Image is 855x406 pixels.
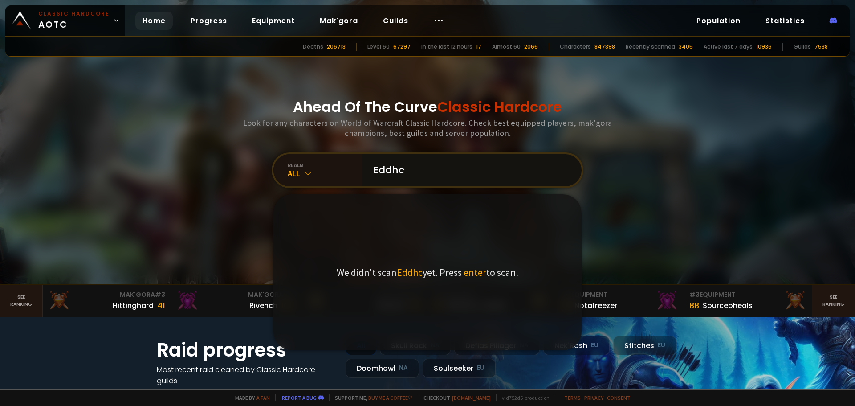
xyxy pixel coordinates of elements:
div: 10936 [756,43,772,51]
a: Report a bug [282,394,317,401]
div: Doomhowl [346,359,419,378]
a: a fan [256,394,270,401]
span: Classic Hardcore [437,97,562,117]
small: EU [477,364,484,373]
a: Classic HardcoreAOTC [5,5,125,36]
a: Equipment [245,12,302,30]
small: EU [591,341,598,350]
small: EU [658,341,665,350]
p: We didn't scan yet. Press to scan. [337,266,518,279]
div: Level 60 [367,43,390,51]
span: Eddhc [397,266,423,279]
div: 2066 [524,43,538,51]
div: Notafreezer [574,300,617,311]
div: Mak'Gora [48,290,165,299]
span: Support me, [329,394,412,401]
a: Mak'Gora#3Hittinghard41 [43,285,171,317]
div: 67297 [393,43,411,51]
span: v. d752d5 - production [496,394,550,401]
div: Guilds [794,43,811,51]
a: [DOMAIN_NAME] [452,394,491,401]
span: Made by [230,394,270,401]
div: 41 [157,299,165,312]
h1: Ahead Of The Curve [293,96,562,118]
span: AOTC [38,10,110,31]
a: Home [135,12,173,30]
div: Active last 7 days [704,43,753,51]
div: Rivench [249,300,277,311]
a: Progress [183,12,234,30]
span: # 3 [689,290,700,299]
div: All [288,168,362,179]
div: Deaths [303,43,323,51]
div: 17 [476,43,481,51]
div: 7538 [814,43,828,51]
small: NA [399,364,408,373]
span: Checkout [418,394,491,401]
a: Statistics [758,12,812,30]
h3: Look for any characters on World of Warcraft Classic Hardcore. Check best equipped players, mak'g... [240,118,615,138]
div: Stitches [613,336,676,355]
a: Buy me a coffee [368,394,412,401]
a: #2Equipment88Notafreezer [556,285,684,317]
div: Recently scanned [626,43,675,51]
span: enter [464,266,486,279]
a: #3Equipment88Sourceoheals [684,285,812,317]
small: Classic Hardcore [38,10,110,18]
div: Equipment [561,290,678,299]
div: 88 [689,299,699,312]
div: Soulseeker [423,359,496,378]
div: Nek'Rosh [543,336,610,355]
input: Search a character... [368,154,571,186]
div: 847398 [594,43,615,51]
h4: Most recent raid cleaned by Classic Hardcore guilds [157,364,335,386]
div: Mak'Gora [176,290,293,299]
a: See all progress [157,387,215,397]
a: Consent [607,394,631,401]
a: Mak'Gora#2Rivench100 [171,285,299,317]
div: In the last 12 hours [421,43,472,51]
span: # 3 [155,290,165,299]
div: realm [288,162,362,168]
div: 206713 [327,43,346,51]
div: Equipment [689,290,806,299]
div: Almost 60 [492,43,521,51]
div: 3405 [679,43,693,51]
div: Sourceoheals [703,300,753,311]
a: Seeranking [812,285,855,317]
a: Terms [564,394,581,401]
a: Mak'gora [313,12,365,30]
div: Characters [560,43,591,51]
a: Population [689,12,748,30]
a: Privacy [584,394,603,401]
a: Guilds [376,12,415,30]
h1: Raid progress [157,336,335,364]
div: Hittinghard [113,300,154,311]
